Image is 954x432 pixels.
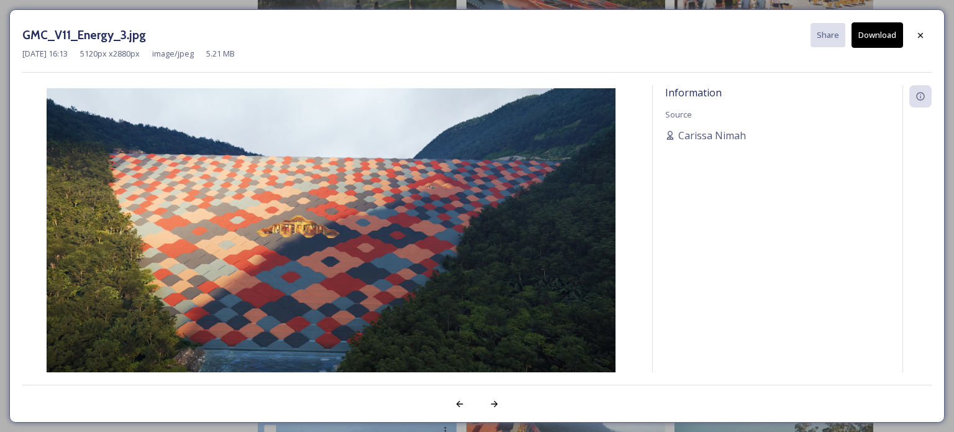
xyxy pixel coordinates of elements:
img: GMC_V11_Energy_3.jpg [22,88,640,408]
span: [DATE] 16:13 [22,48,68,60]
span: 5120 px x 2880 px [80,48,140,60]
span: Carissa Nimah [678,128,746,143]
button: Download [852,22,903,48]
span: 5.21 MB [206,48,235,60]
span: Information [665,86,722,99]
h3: GMC_V11_Energy_3.jpg [22,26,146,44]
span: image/jpeg [152,48,194,60]
span: Source [665,109,692,120]
button: Share [811,23,845,47]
